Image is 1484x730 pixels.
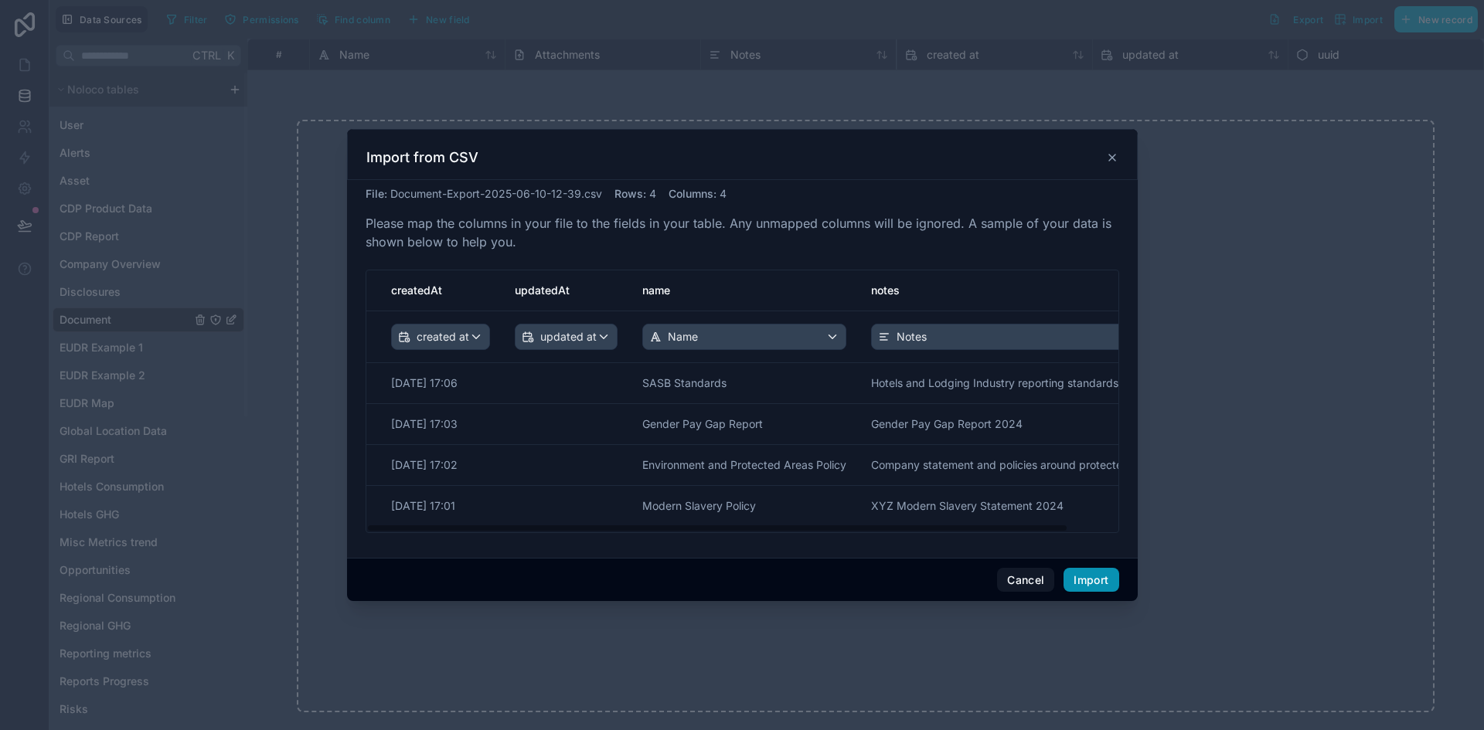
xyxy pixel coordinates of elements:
th: updatedAt [502,270,630,311]
div: scrollable content [366,270,1118,532]
span: Notes [897,329,927,345]
button: Import [1064,568,1118,592]
button: created at [391,324,490,350]
span: 4 [649,187,656,200]
td: Gender Pay Gap Report [630,403,859,444]
button: Name [642,324,846,350]
td: [DATE] 17:03 [366,403,502,444]
td: Modern Slavery Policy [630,485,859,532]
th: notes [859,270,1173,311]
span: updated at [540,329,597,345]
span: created at [417,329,469,345]
span: File : [366,187,387,200]
td: Company statement and policies around protected areas [859,444,1173,485]
span: Document-Export-2025-06-10-12-39.csv [390,187,602,200]
th: createdAt [366,270,502,311]
span: 4 [720,187,727,200]
td: XYZ Modern Slavery Statement 2024 [859,485,1173,532]
button: Cancel [997,568,1054,592]
th: name [630,270,859,311]
td: SASB Standards [630,362,859,403]
h3: Import from CSV [366,148,478,167]
span: Columns : [669,187,716,200]
td: [DATE] 17:02 [366,444,502,485]
td: [DATE] 17:01 [366,485,502,532]
td: Environment and Protected Areas Policy [630,444,859,485]
button: updated at [515,324,618,350]
td: Gender Pay Gap Report 2024 [859,403,1173,444]
td: Hotels and Lodging Industry reporting standards 2024 [859,362,1173,403]
td: [DATE] 17:06 [366,362,502,403]
p: Please map the columns in your file to the fields in your table. Any unmapped columns will be ign... [366,214,1119,251]
span: Name [668,329,698,345]
button: Notes [871,324,1148,350]
span: Rows : [614,187,646,200]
